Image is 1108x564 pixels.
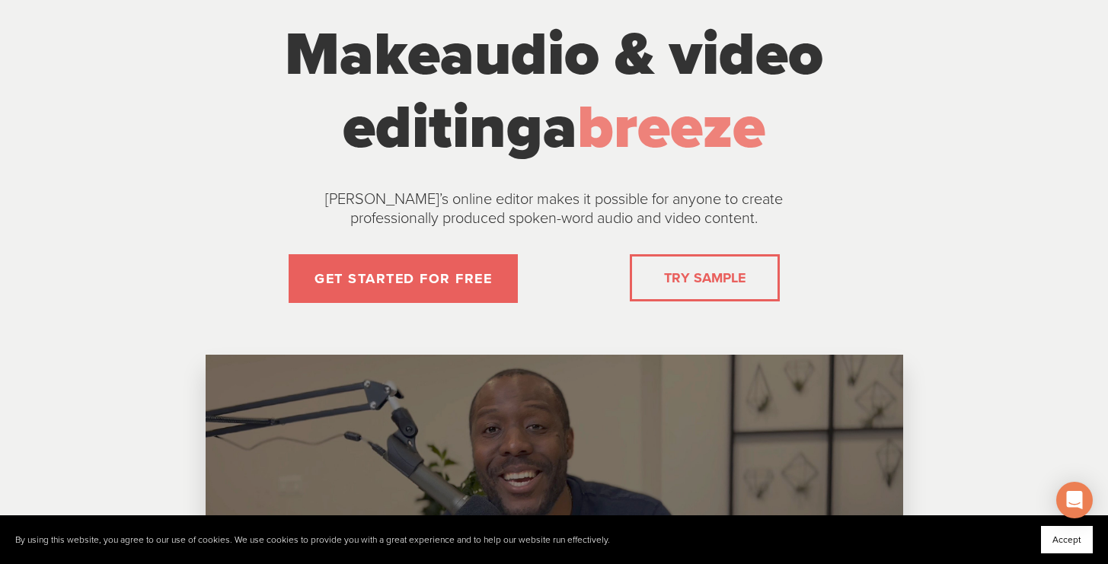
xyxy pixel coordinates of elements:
[15,534,610,546] p: By using this website, you agree to our use of cookies. We use cookies to provide you with a grea...
[658,263,752,293] a: TRY SAMPLE
[1041,526,1093,553] button: Accept
[269,18,840,164] h1: Make a
[440,18,823,91] span: audio & video
[288,190,821,228] p: [PERSON_NAME]’s online editor makes it possible for anyone to create professionally produced spok...
[1052,534,1081,545] span: Accept
[577,91,765,164] span: breeze
[343,91,543,164] span: editing
[1056,482,1093,518] div: Open Intercom Messenger
[289,254,518,303] a: GET STARTED FOR FREE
